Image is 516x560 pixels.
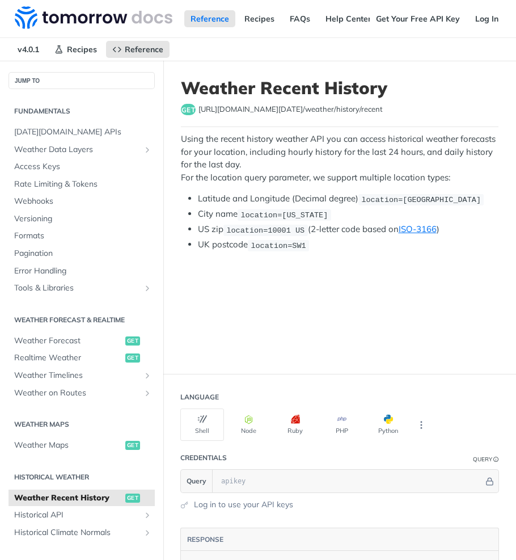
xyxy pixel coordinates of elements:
[14,388,140,399] span: Weather on Routes
[227,409,270,441] button: Node
[273,409,317,441] button: Ruby
[184,10,235,27] a: Reference
[125,494,140,503] span: get
[319,10,378,27] a: Help Center
[14,161,152,172] span: Access Keys
[180,453,227,463] div: Credentials
[9,472,155,482] h2: Historical Weather
[9,367,155,384] a: Weather TimelinesShow subpages for Weather Timelines
[14,230,152,242] span: Formats
[180,392,219,402] div: Language
[9,315,155,325] h2: Weather Forecast & realtime
[9,385,155,402] a: Weather on RoutesShow subpages for Weather on Routes
[11,41,45,58] span: v4.0.1
[125,44,163,54] span: Reference
[14,266,152,277] span: Error Handling
[469,10,505,27] a: Log In
[14,196,152,207] span: Webhooks
[9,437,155,454] a: Weather Mapsget
[143,511,152,520] button: Show subpages for Historical API
[143,284,152,293] button: Show subpages for Tools & Libraries
[180,409,224,441] button: Shell
[9,280,155,297] a: Tools & LibrariesShow subpages for Tools & Libraries
[181,78,498,98] h1: Weather Recent History
[9,332,155,350] a: Weather Forecastget
[67,44,97,54] span: Recipes
[9,176,155,193] a: Rate Limiting & Tokens
[14,335,122,347] span: Weather Forecast
[14,283,140,294] span: Tools & Libraries
[198,192,498,205] li: Latitude and Longitude (Decimal degree)
[181,104,196,115] span: get
[9,228,155,245] a: Formats
[484,475,496,487] button: Hide
[14,492,122,504] span: Weather Recent History
[9,158,155,175] a: Access Keys
[14,127,152,138] span: [DATE][DOMAIN_NAME] APIs
[181,133,498,184] p: Using the recent history weather API you can access historical weather forecasts for your locatio...
[14,370,140,381] span: Weather Timelines
[143,371,152,380] button: Show subpages for Weather Timelines
[9,106,155,116] h2: Fundamentals
[9,263,155,280] a: Error Handling
[187,534,224,545] button: RESPONSE
[9,141,155,158] a: Weather Data LayersShow subpages for Weather Data Layers
[223,225,308,236] code: location=10001 US
[284,10,316,27] a: FAQs
[14,213,152,225] span: Versioning
[9,507,155,524] a: Historical APIShow subpages for Historical API
[143,528,152,537] button: Show subpages for Historical Climate Normals
[399,224,437,234] a: ISO-3166
[14,440,122,451] span: Weather Maps
[215,470,484,492] input: apikey
[198,238,498,251] li: UK postcode
[15,6,172,29] img: Tomorrow.io Weather API Docs
[370,10,466,27] a: Get Your Free API Key
[198,104,383,115] span: https://api.tomorrow.io/v4/weather/history/recent
[14,144,140,155] span: Weather Data Layers
[14,527,140,538] span: Historical Climate Normals
[198,208,498,221] li: City name
[9,124,155,141] a: [DATE][DOMAIN_NAME] APIs
[9,245,155,262] a: Pagination
[9,490,155,507] a: Weather Recent Historyget
[416,420,426,430] svg: More ellipsis
[125,353,140,363] span: get
[9,419,155,430] h2: Weather Maps
[238,10,281,27] a: Recipes
[187,476,206,486] span: Query
[473,455,492,464] div: Query
[198,223,498,236] li: US zip (2-letter code based on )
[9,524,155,541] a: Historical Climate NormalsShow subpages for Historical Climate Normals
[413,416,430,433] button: More Languages
[9,210,155,228] a: Versioning
[14,248,152,259] span: Pagination
[238,209,331,221] code: location=[US_STATE]
[9,350,155,367] a: Realtime Weatherget
[125,336,140,346] span: get
[14,510,140,521] span: Historical API
[48,41,103,58] a: Recipes
[9,72,155,89] button: JUMP TO
[194,499,293,511] a: Log in to use your API keys
[125,441,140,450] span: get
[366,409,410,441] button: Python
[248,240,309,251] code: location=SW1
[181,470,213,492] button: Query
[358,194,484,205] code: location=[GEOGRAPHIC_DATA]
[106,41,170,58] a: Reference
[14,352,122,364] span: Realtime Weather
[473,455,499,464] div: QueryInformation
[14,179,152,190] span: Rate Limiting & Tokens
[320,409,363,441] button: PHP
[143,145,152,154] button: Show subpages for Weather Data Layers
[9,193,155,210] a: Webhooks
[143,389,152,398] button: Show subpages for Weather on Routes
[493,457,499,462] i: Information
